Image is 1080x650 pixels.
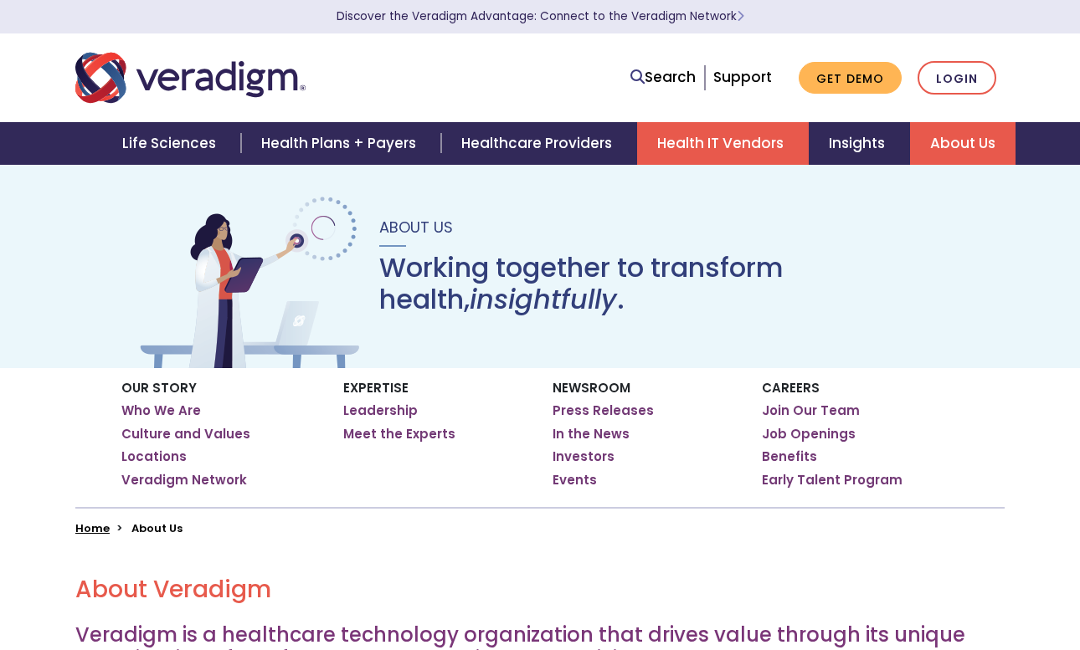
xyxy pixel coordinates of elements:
[910,122,1016,165] a: About Us
[441,122,637,165] a: Healthcare Providers
[337,8,744,24] a: Discover the Veradigm Advantage: Connect to the Veradigm NetworkLearn More
[121,402,201,419] a: Who We Are
[637,122,809,165] a: Health IT Vendors
[737,8,744,24] span: Learn More
[241,122,441,165] a: Health Plans + Payers
[553,448,615,465] a: Investors
[75,520,110,536] a: Home
[630,66,696,89] a: Search
[762,472,903,489] a: Early Talent Program
[75,50,306,105] img: Veradigm logo
[553,472,597,489] a: Events
[799,62,902,95] a: Get Demo
[379,252,945,316] h1: Working together to transform health, .
[343,426,455,443] a: Meet the Experts
[121,448,187,465] a: Locations
[343,402,418,419] a: Leadership
[379,217,453,238] span: About Us
[809,122,910,165] a: Insights
[713,67,772,87] a: Support
[121,472,247,489] a: Veradigm Network
[918,61,996,95] a: Login
[121,426,250,443] a: Culture and Values
[762,448,817,465] a: Benefits
[102,122,241,165] a: Life Sciences
[470,280,617,318] em: insightfully
[553,402,654,419] a: Press Releases
[75,576,1005,604] h2: About Veradigm
[762,426,856,443] a: Job Openings
[553,426,630,443] a: In the News
[762,402,860,419] a: Join Our Team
